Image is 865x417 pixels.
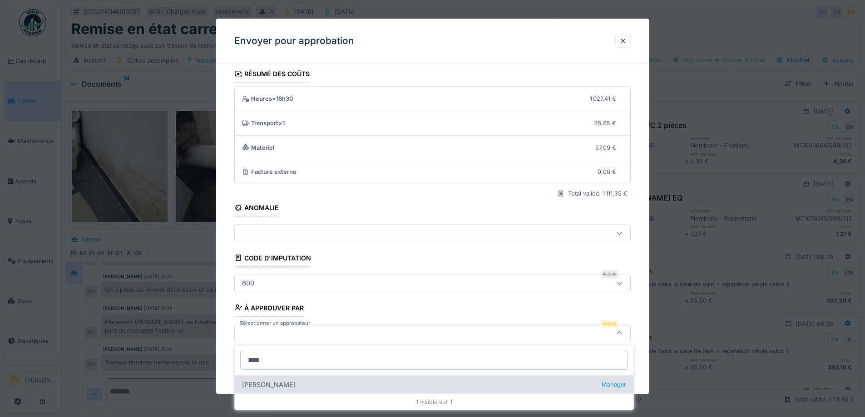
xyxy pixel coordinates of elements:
summary: Facture externe0,00 € [238,164,627,181]
div: Total validé: 1 111,35 € [568,190,628,198]
div: Heures × 18h30 [242,94,583,103]
div: Transport × 1 [242,119,587,128]
div: 1 visible sur 1 [235,393,633,410]
div: 1 027,41 € [590,94,616,103]
div: Code d'imputation [234,251,311,267]
label: Sélectionner un approbateur [238,319,312,327]
div: À approuver par [234,301,304,317]
div: 26,85 € [594,119,616,128]
div: 0,00 € [598,168,616,177]
div: 57,09 € [595,143,616,152]
summary: Transport×126,85 € [238,115,627,132]
summary: Heures×18h301 027,41 € [238,90,627,107]
div: Requis [601,320,618,328]
div: 600 [238,278,258,288]
div: Matériel [242,143,588,152]
div: Résumé des coûts [234,67,310,83]
div: [PERSON_NAME] [235,375,633,393]
summary: Matériel57,09 € [238,139,627,156]
h3: Envoyer pour approbation [234,35,354,47]
span: Manager [602,380,626,389]
div: Requis [601,270,618,278]
div: Facture externe [242,168,591,177]
div: Anomalie [234,201,279,217]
